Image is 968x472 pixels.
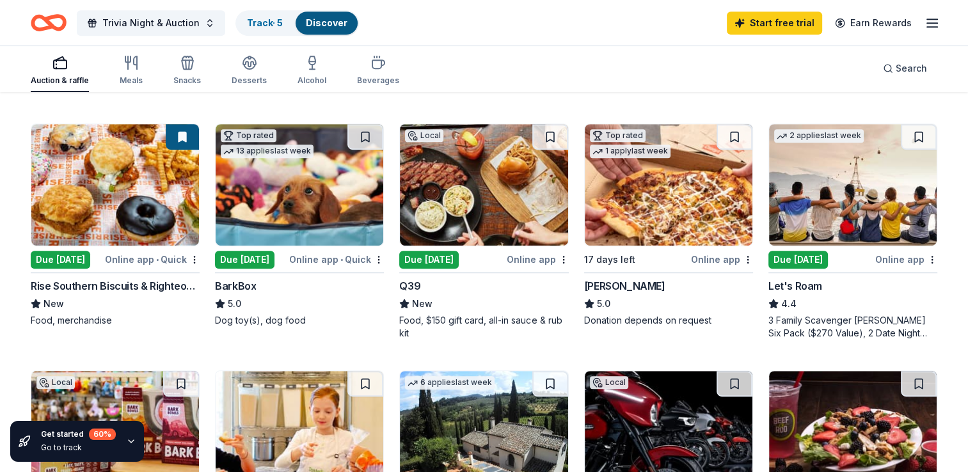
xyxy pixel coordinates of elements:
[399,278,420,294] div: Q39
[827,12,919,35] a: Earn Rewards
[31,251,90,269] div: Due [DATE]
[247,17,283,28] a: Track· 5
[590,129,646,142] div: Top rated
[77,10,225,36] button: Trivia Night & Auction
[399,251,459,269] div: Due [DATE]
[597,296,610,311] span: 5.0
[216,124,383,246] img: Image for BarkBox
[31,314,200,327] div: Food, merchandise
[221,145,313,158] div: 13 applies last week
[31,8,67,38] a: Home
[215,278,256,294] div: BarkBox
[31,75,89,86] div: Auction & raffle
[232,50,267,92] button: Desserts
[399,314,568,340] div: Food, $150 gift card, all-in sauce & rub kit
[769,124,937,246] img: Image for Let's Roam
[221,129,276,142] div: Top rated
[41,443,116,453] div: Go to track
[873,56,937,81] button: Search
[120,75,143,86] div: Meals
[774,129,864,143] div: 2 applies last week
[41,429,116,440] div: Get started
[31,124,199,246] img: Image for Rise Southern Biscuits & Righteous Chicken
[781,296,797,311] span: 4.4
[235,10,359,36] button: Track· 5Discover
[405,376,495,389] div: 6 applies last week
[357,75,399,86] div: Beverages
[590,145,670,158] div: 1 apply last week
[507,251,569,267] div: Online app
[400,124,567,246] img: Image for Q39
[768,251,828,269] div: Due [DATE]
[289,251,384,267] div: Online app Quick
[31,123,200,327] a: Image for Rise Southern Biscuits & Righteous ChickenDue [DATE]Online app•QuickRise Southern Biscu...
[399,123,568,340] a: Image for Q39LocalDue [DATE]Online appQ39NewFood, $150 gift card, all-in sauce & rub kit
[215,251,274,269] div: Due [DATE]
[691,251,753,267] div: Online app
[228,296,241,311] span: 5.0
[215,314,384,327] div: Dog toy(s), dog food
[727,12,822,35] a: Start free trial
[298,75,326,86] div: Alcohol
[768,278,822,294] div: Let's Roam
[875,251,937,267] div: Online app
[215,123,384,327] a: Image for BarkBoxTop rated13 applieslast weekDue [DATE]Online app•QuickBarkBox5.0Dog toy(s), dog ...
[232,75,267,86] div: Desserts
[156,255,159,265] span: •
[584,123,753,327] a: Image for Casey'sTop rated1 applylast week17 days leftOnline app[PERSON_NAME]5.0Donation depends ...
[44,296,64,311] span: New
[173,50,201,92] button: Snacks
[102,15,200,31] span: Trivia Night & Auction
[89,429,116,440] div: 60 %
[298,50,326,92] button: Alcohol
[340,255,343,265] span: •
[896,61,927,76] span: Search
[584,252,635,267] div: 17 days left
[357,50,399,92] button: Beverages
[768,314,937,340] div: 3 Family Scavenger [PERSON_NAME] Six Pack ($270 Value), 2 Date Night Scavenger [PERSON_NAME] Two ...
[584,314,753,327] div: Donation depends on request
[590,376,628,389] div: Local
[36,376,75,389] div: Local
[585,124,752,246] img: Image for Casey's
[405,129,443,142] div: Local
[173,75,201,86] div: Snacks
[120,50,143,92] button: Meals
[306,17,347,28] a: Discover
[105,251,200,267] div: Online app Quick
[768,123,937,340] a: Image for Let's Roam2 applieslast weekDue [DATE]Online appLet's Roam4.43 Family Scavenger [PERSON...
[31,50,89,92] button: Auction & raffle
[584,278,665,294] div: [PERSON_NAME]
[412,296,432,311] span: New
[31,278,200,294] div: Rise Southern Biscuits & Righteous Chicken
